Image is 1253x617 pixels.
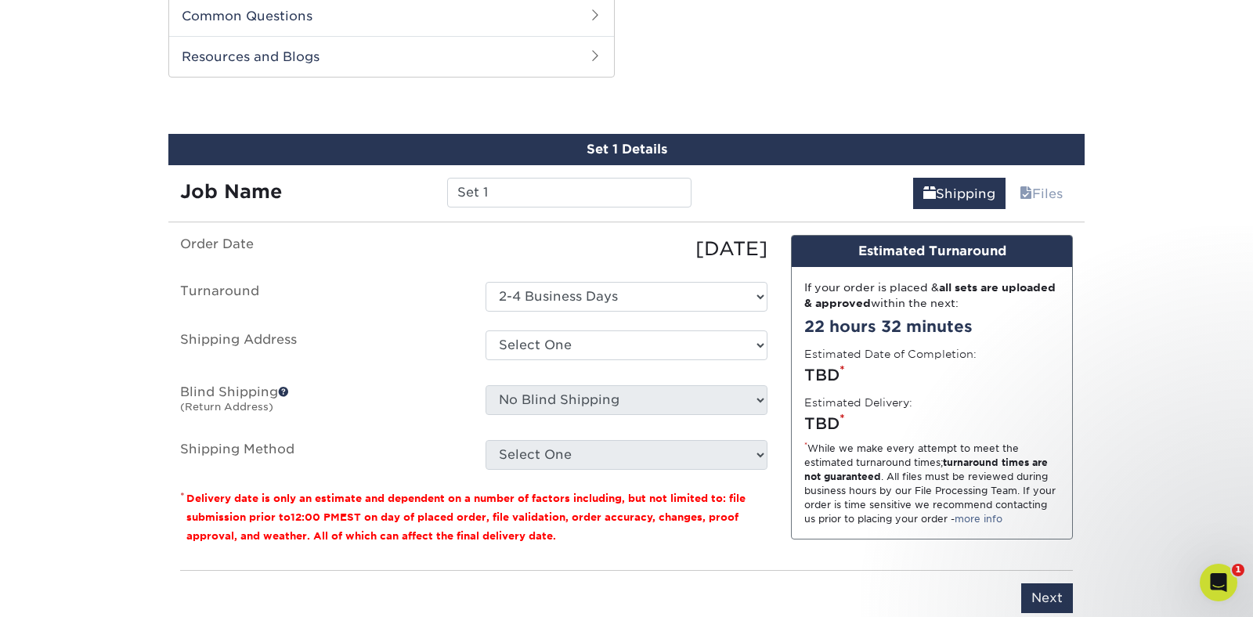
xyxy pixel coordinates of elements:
[168,385,474,421] label: Blind Shipping
[1021,583,1073,613] input: Next
[168,282,474,312] label: Turnaround
[168,134,1085,165] div: Set 1 Details
[804,363,1060,387] div: TBD
[180,401,273,413] small: (Return Address)
[792,236,1072,267] div: Estimated Turnaround
[168,440,474,470] label: Shipping Method
[804,315,1060,338] div: 22 hours 32 minutes
[474,235,779,263] div: [DATE]
[1200,564,1237,601] iframe: Intercom live chat
[180,180,282,203] strong: Job Name
[804,395,912,410] label: Estimated Delivery:
[923,186,936,201] span: shipping
[1009,178,1073,209] a: Files
[804,346,977,362] label: Estimated Date of Completion:
[913,178,1006,209] a: Shipping
[4,569,133,612] iframe: Google Customer Reviews
[186,493,746,542] small: Delivery date is only an estimate and dependent on a number of factors including, but not limited...
[291,511,340,523] span: 12:00 PM
[169,36,614,77] h2: Resources and Blogs
[804,456,1048,482] strong: turnaround times are not guaranteed
[168,330,474,366] label: Shipping Address
[955,513,1002,525] a: more info
[804,442,1060,526] div: While we make every attempt to meet the estimated turnaround times; . All files must be reviewed ...
[804,412,1060,435] div: TBD
[1020,186,1032,201] span: files
[804,280,1060,312] div: If your order is placed & within the next:
[168,235,474,263] label: Order Date
[1232,564,1244,576] span: 1
[447,178,691,207] input: Enter a job name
